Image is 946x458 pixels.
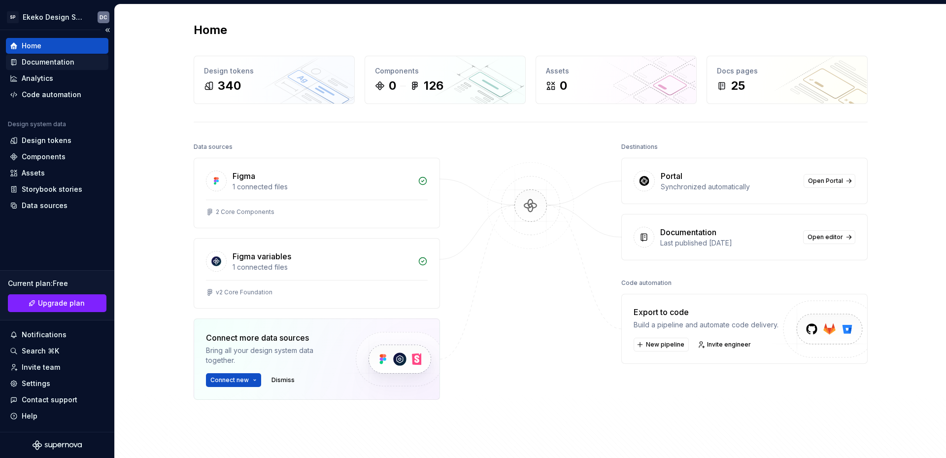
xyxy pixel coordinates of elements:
[6,149,108,165] a: Components
[22,90,81,100] div: Code automation
[634,320,778,330] div: Build a pipeline and automate code delivery.
[731,78,745,94] div: 25
[6,359,108,375] a: Invite team
[717,66,857,76] div: Docs pages
[23,12,86,22] div: Ekeko Design System
[634,306,778,318] div: Export to code
[22,168,45,178] div: Assets
[536,56,697,104] a: Assets0
[22,136,71,145] div: Design tokens
[210,376,249,384] span: Connect new
[206,346,339,365] div: Bring all your design system data together.
[660,226,716,238] div: Documentation
[101,23,114,37] button: Collapse sidebar
[660,238,797,248] div: Last published [DATE]
[267,373,299,387] button: Dismiss
[33,440,82,450] svg: Supernova Logo
[22,184,82,194] div: Storybook stories
[6,327,108,343] button: Notifications
[8,294,106,312] a: Upgrade plan
[803,230,855,244] a: Open editor
[233,262,412,272] div: 1 connected files
[7,11,19,23] div: SP
[22,57,74,67] div: Documentation
[6,376,108,391] a: Settings
[375,66,515,76] div: Components
[6,198,108,213] a: Data sources
[22,346,59,356] div: Search ⌘K
[6,343,108,359] button: Search ⌘K
[6,165,108,181] a: Assets
[22,362,60,372] div: Invite team
[216,288,272,296] div: v2 Core Foundation
[218,78,241,94] div: 340
[661,182,798,192] div: Synchronized automatically
[206,373,261,387] button: Connect new
[22,201,68,211] div: Data sources
[100,13,107,21] div: DC
[233,250,291,262] div: Figma variables
[194,56,355,104] a: Design tokens340
[2,6,112,28] button: SPEkeko Design SystemDC
[206,332,339,344] div: Connect more data sources
[707,56,868,104] a: Docs pages25
[695,338,755,352] a: Invite engineer
[6,408,108,424] button: Help
[389,78,396,94] div: 0
[22,411,37,421] div: Help
[22,379,50,388] div: Settings
[646,341,684,349] span: New pipeline
[424,78,443,94] div: 126
[22,330,67,340] div: Notifications
[365,56,526,104] a: Components0126
[661,170,682,182] div: Portal
[194,22,227,38] h2: Home
[546,66,686,76] div: Assets
[216,208,274,216] div: 2 Core Components
[6,392,108,408] button: Contact support
[233,170,255,182] div: Figma
[38,298,85,308] span: Upgrade plan
[808,233,843,241] span: Open editor
[22,41,41,51] div: Home
[6,54,108,70] a: Documentation
[194,238,440,309] a: Figma variables1 connected filesv2 Core Foundation
[194,140,233,154] div: Data sources
[6,87,108,103] a: Code automation
[6,133,108,148] a: Design tokens
[6,70,108,86] a: Analytics
[6,38,108,54] a: Home
[707,341,751,349] span: Invite engineer
[808,177,843,185] span: Open Portal
[204,66,344,76] div: Design tokens
[560,78,567,94] div: 0
[804,174,855,188] a: Open Portal
[271,376,295,384] span: Dismiss
[8,279,106,288] div: Current plan : Free
[233,182,412,192] div: 1 connected files
[22,152,66,162] div: Components
[22,73,53,83] div: Analytics
[621,276,672,290] div: Code automation
[8,120,66,128] div: Design system data
[194,158,440,228] a: Figma1 connected files2 Core Components
[621,140,658,154] div: Destinations
[634,338,689,352] button: New pipeline
[6,181,108,197] a: Storybook stories
[22,395,77,405] div: Contact support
